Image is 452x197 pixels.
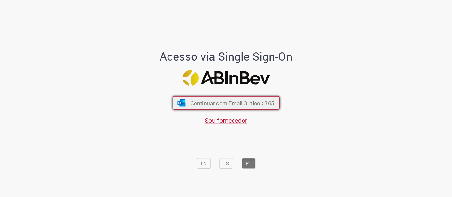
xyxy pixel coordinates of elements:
a: Sou fornecedor [205,116,247,125]
img: Logo ABInBev [182,70,270,86]
span: Continuar com Email Outlook 365 [190,99,274,107]
img: ícone Azure/Microsoft 360 [177,99,186,106]
button: ES [219,158,233,169]
button: PT [242,158,255,169]
h1: Acesso via Single Sign-On [138,50,314,63]
button: ícone Azure/Microsoft 360 Continuar com Email Outlook 365 [173,96,280,110]
button: EN [197,158,211,169]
